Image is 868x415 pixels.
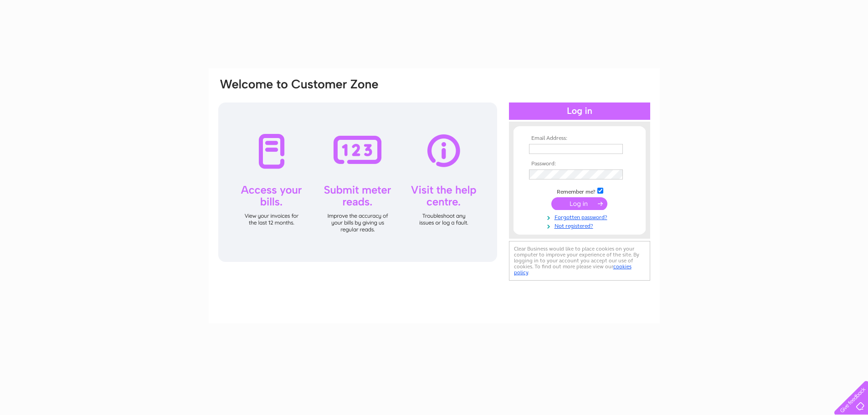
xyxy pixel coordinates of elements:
th: Email Address: [527,135,632,142]
a: Forgotten password? [529,212,632,221]
a: Not registered? [529,221,632,230]
a: cookies policy [514,263,632,276]
div: Clear Business would like to place cookies on your computer to improve your experience of the sit... [509,241,650,281]
td: Remember me? [527,186,632,195]
th: Password: [527,161,632,167]
input: Submit [551,197,607,210]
